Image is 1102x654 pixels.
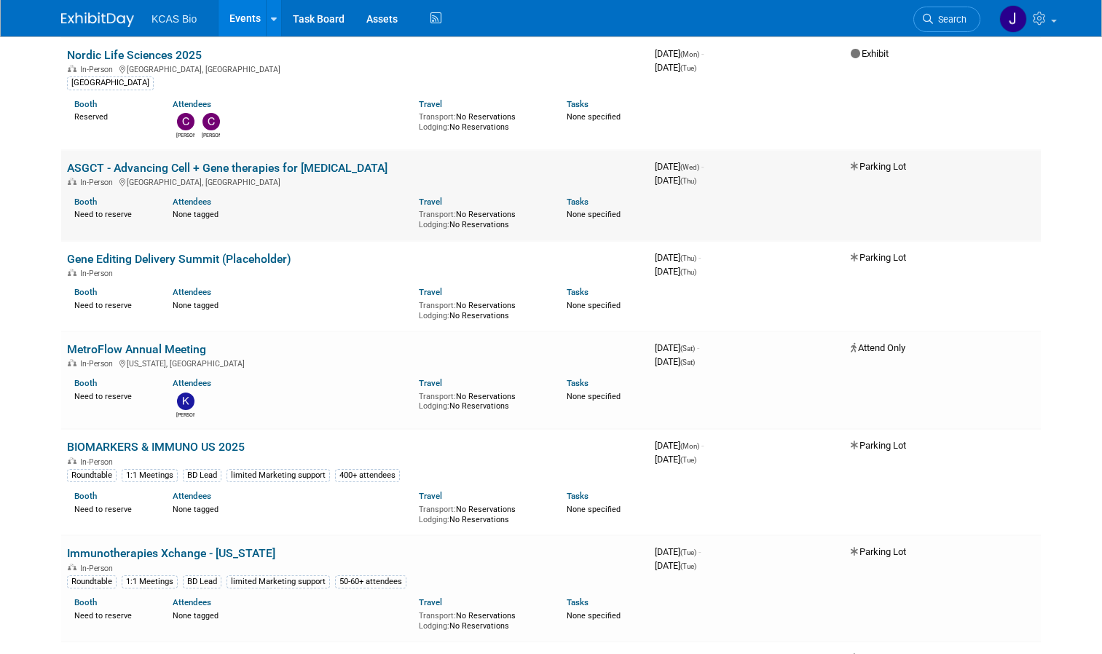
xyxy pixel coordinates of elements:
span: Lodging: [419,621,449,631]
img: Charisse Fernandez [177,113,194,130]
div: Roundtable [67,469,117,482]
a: Booth [74,99,97,109]
div: Need to reserve [74,389,151,402]
span: [DATE] [655,546,701,557]
span: In-Person [80,269,117,278]
a: Booth [74,378,97,388]
span: [DATE] [655,48,704,59]
span: None specified [567,301,621,310]
span: Transport: [419,611,456,620]
span: (Thu) [680,254,696,262]
span: None specified [567,112,621,122]
span: Parking Lot [851,161,906,172]
span: Transport: [419,112,456,122]
span: Attend Only [851,342,905,353]
span: Exhibit [851,48,889,59]
img: In-Person Event [68,269,76,276]
a: Attendees [173,287,211,297]
span: (Wed) [680,163,699,171]
span: [DATE] [655,62,696,73]
span: In-Person [80,65,117,74]
div: Need to reserve [74,298,151,311]
span: [DATE] [655,161,704,172]
div: Need to reserve [74,502,151,515]
div: None tagged [173,608,408,621]
img: In-Person Event [68,457,76,465]
div: limited Marketing support [227,575,330,588]
span: KCAS Bio [151,13,197,25]
a: BIOMARKERS & IMMUNO US 2025 [67,440,245,454]
a: MetroFlow Annual Meeting [67,342,206,356]
div: [GEOGRAPHIC_DATA], [GEOGRAPHIC_DATA] [67,63,643,74]
span: [DATE] [655,252,701,263]
div: Reserved [74,109,151,122]
span: In-Person [80,457,117,467]
img: In-Person Event [68,359,76,366]
div: No Reservations No Reservations [419,502,545,524]
div: Roundtable [67,575,117,588]
a: Tasks [567,597,589,607]
div: 400+ attendees [335,469,400,482]
a: Nordic Life Sciences 2025 [67,48,202,62]
span: None specified [567,210,621,219]
a: Attendees [173,197,211,207]
span: - [701,161,704,172]
a: Booth [74,491,97,501]
a: Tasks [567,99,589,109]
a: Gene Editing Delivery Summit (Placeholder) [67,252,291,266]
span: (Thu) [680,268,696,276]
a: Travel [419,378,442,388]
div: No Reservations No Reservations [419,389,545,411]
a: Booth [74,597,97,607]
div: 1:1 Meetings [122,575,178,588]
span: Lodging: [419,220,449,229]
img: In-Person Event [68,65,76,72]
span: In-Person [80,564,117,573]
span: Lodging: [419,515,449,524]
div: Charisse Fernandez [176,130,194,139]
div: None tagged [173,502,408,515]
a: Travel [419,99,442,109]
div: Christine BAIN [202,130,220,139]
img: Christine BAIN [202,113,220,130]
a: ASGCT - Advancing Cell + Gene therapies for [MEDICAL_DATA] [67,161,387,175]
a: Travel [419,491,442,501]
span: [DATE] [655,440,704,451]
span: - [697,342,699,353]
div: [GEOGRAPHIC_DATA], [GEOGRAPHIC_DATA] [67,176,643,187]
span: - [701,48,704,59]
span: (Sat) [680,344,695,352]
span: (Mon) [680,442,699,450]
div: limited Marketing support [227,469,330,482]
span: (Thu) [680,177,696,185]
a: Travel [419,197,442,207]
a: Tasks [567,197,589,207]
span: Transport: [419,505,456,514]
span: Lodging: [419,401,449,411]
div: No Reservations No Reservations [419,608,545,631]
span: In-Person [80,359,117,369]
span: - [698,546,701,557]
span: None specified [567,505,621,514]
div: 1:1 Meetings [122,469,178,482]
span: (Tue) [680,562,696,570]
img: Karla Moncada [177,393,194,410]
span: (Sat) [680,358,695,366]
div: Need to reserve [74,207,151,220]
span: Parking Lot [851,252,906,263]
a: Search [913,7,980,32]
span: Parking Lot [851,440,906,451]
img: Jeff Goddard [999,5,1027,33]
span: (Mon) [680,50,699,58]
div: No Reservations No Reservations [419,298,545,320]
img: In-Person Event [68,178,76,185]
span: Search [933,14,967,25]
span: [DATE] [655,175,696,186]
div: Need to reserve [74,608,151,621]
a: Attendees [173,99,211,109]
div: BD Lead [183,469,221,482]
a: Immunotherapies Xchange - [US_STATE] [67,546,275,560]
div: BD Lead [183,575,221,588]
a: Booth [74,287,97,297]
span: Transport: [419,392,456,401]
